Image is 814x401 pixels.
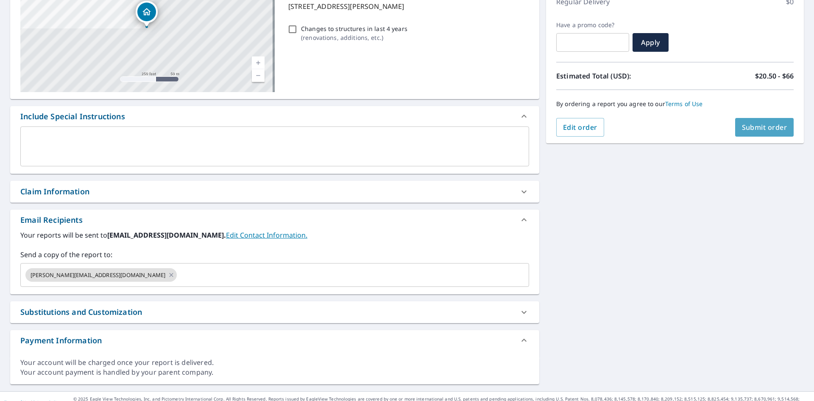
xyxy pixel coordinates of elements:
[20,111,125,122] div: Include Special Instructions
[226,230,307,240] a: EditContactInfo
[20,250,529,260] label: Send a copy of the report to:
[301,24,407,33] p: Changes to structures in last 4 years
[20,335,102,346] div: Payment Information
[556,118,604,137] button: Edit order
[742,123,787,132] span: Submit order
[20,230,529,240] label: Your reports will be sent to
[288,1,526,11] p: [STREET_ADDRESS][PERSON_NAME]
[633,33,669,52] button: Apply
[10,181,539,202] div: Claim Information
[107,230,226,240] b: [EMAIL_ADDRESS][DOMAIN_NAME].
[10,330,539,351] div: Payment Information
[25,271,170,279] span: [PERSON_NAME][EMAIL_ADDRESS][DOMAIN_NAME]
[10,210,539,230] div: Email Recipients
[665,100,703,108] a: Terms of Use
[735,118,794,137] button: Submit order
[556,100,794,108] p: By ordering a report you agree to our
[136,1,158,27] div: Dropped pin, building 1, Residential property, 8211 Hawthorne Rd Bethesda, MD 20817
[10,301,539,323] div: Substitutions and Customization
[301,33,407,42] p: ( renovations, additions, etc. )
[25,268,177,282] div: [PERSON_NAME][EMAIL_ADDRESS][DOMAIN_NAME]
[20,306,142,318] div: Substitutions and Customization
[20,358,529,367] div: Your account will be charged once your report is delivered.
[639,38,662,47] span: Apply
[556,21,629,29] label: Have a promo code?
[20,214,83,226] div: Email Recipients
[556,71,675,81] p: Estimated Total (USD):
[755,71,794,81] p: $20.50 - $66
[563,123,597,132] span: Edit order
[252,69,265,82] a: Current Level 17, Zoom Out
[20,367,529,377] div: Your account payment is handled by your parent company.
[252,56,265,69] a: Current Level 17, Zoom In
[20,186,89,197] div: Claim Information
[10,106,539,126] div: Include Special Instructions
